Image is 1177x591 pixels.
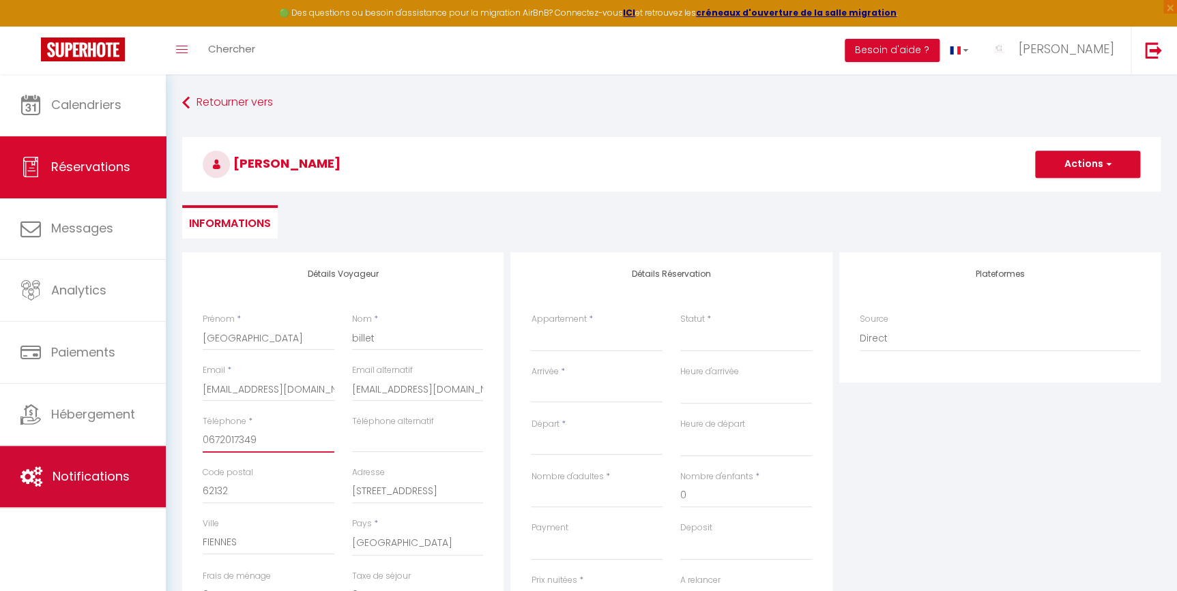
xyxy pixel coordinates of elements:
span: Notifications [53,468,130,485]
label: Email [203,364,225,377]
label: Nombre d'enfants [680,470,753,483]
span: Calendriers [51,96,121,113]
span: Chercher [208,42,255,56]
a: Chercher [198,27,265,74]
button: Actions [1035,151,1140,178]
a: Retourner vers [182,91,1161,115]
li: Informations [182,205,278,239]
label: Prix nuitées [531,574,577,587]
span: Réservations [51,158,130,175]
label: Adresse [352,466,385,479]
label: Statut [680,313,705,326]
a: créneaux d'ouverture de la salle migration [696,7,897,18]
label: Heure de départ [680,418,745,431]
label: Arrivée [531,365,558,378]
label: A relancer [680,574,721,587]
label: Prénom [203,313,235,326]
label: Email alternatif [352,364,413,377]
label: Payment [531,521,568,534]
img: Super Booking [41,37,125,61]
h4: Détails Voyageur [203,269,483,279]
label: Nom [352,313,372,326]
h4: Détails Réservation [531,269,811,279]
a: ICI [623,7,635,18]
label: Taxe de séjour [352,570,411,583]
span: Paiements [51,344,115,361]
span: Analytics [51,282,106,299]
span: Hébergement [51,406,135,423]
span: [PERSON_NAME] [1018,40,1114,57]
label: Pays [352,517,372,530]
label: Ville [203,517,219,530]
label: Téléphone [203,415,246,428]
label: Départ [531,418,559,431]
span: Messages [51,219,113,237]
span: [PERSON_NAME] [203,155,340,172]
label: Nombre d'adultes [531,470,603,483]
a: ... [PERSON_NAME] [978,27,1131,74]
button: Ouvrir le widget de chat LiveChat [11,5,52,46]
img: logout [1145,42,1162,59]
h4: Plateformes [860,269,1140,279]
label: Appartement [531,313,586,326]
img: ... [989,39,1009,59]
label: Heure d'arrivée [680,365,739,378]
button: Besoin d'aide ? [845,39,940,62]
label: Téléphone alternatif [352,415,434,428]
label: Source [860,313,888,326]
label: Deposit [680,521,712,534]
label: Frais de ménage [203,570,271,583]
label: Code postal [203,466,253,479]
